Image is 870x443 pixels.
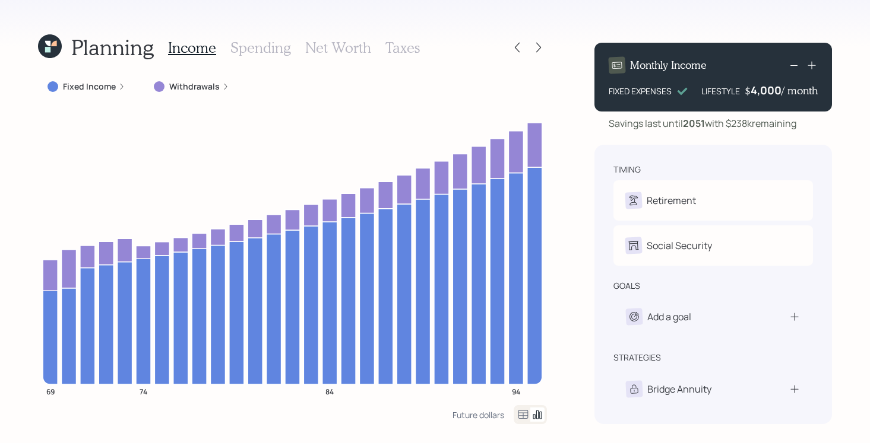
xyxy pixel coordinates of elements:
[647,193,696,208] div: Retirement
[613,164,641,176] div: timing
[609,85,672,97] div: FIXED EXPENSES
[701,85,740,97] div: LIFESTYLE
[647,382,711,396] div: Bridge Annuity
[325,386,334,396] tspan: 84
[230,39,291,56] h3: Spending
[751,83,782,97] div: 4,000
[305,39,371,56] h3: Net Worth
[453,409,504,420] div: Future dollars
[609,116,796,130] div: Savings last until with $238k remaining
[647,310,691,324] div: Add a goal
[71,34,154,60] h1: Planning
[613,280,640,292] div: goals
[46,386,55,396] tspan: 69
[630,59,707,72] h4: Monthly Income
[512,386,520,396] tspan: 94
[385,39,420,56] h3: Taxes
[169,81,220,93] label: Withdrawals
[140,386,147,396] tspan: 74
[782,84,818,97] h4: / month
[613,352,661,364] div: strategies
[63,81,116,93] label: Fixed Income
[683,117,705,130] b: 2051
[745,84,751,97] h4: $
[647,238,712,253] div: Social Security
[168,39,216,56] h3: Income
